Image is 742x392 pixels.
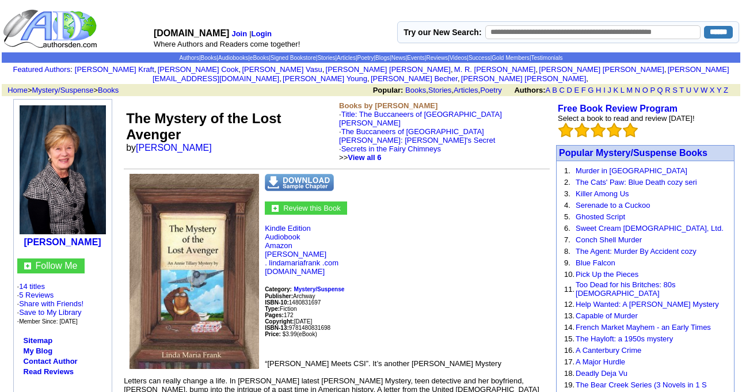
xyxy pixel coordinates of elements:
[576,323,711,332] a: French Market Mayhem - an Early Times
[607,86,611,94] a: J
[283,331,297,337] font: $3.99
[679,86,684,94] a: T
[665,86,670,94] a: R
[136,143,212,153] a: [PERSON_NAME]
[265,312,284,318] b: Pages:
[201,55,217,61] a: Books
[126,111,281,142] font: The Mystery of the Lost Avenger
[576,166,687,175] a: Murder in [GEOGRAPHIC_DATA]
[17,282,84,325] font: · ·
[621,86,625,94] a: L
[576,380,707,389] a: The Bear Creek Series (3 Novels in 1 S
[576,369,627,378] a: Deadly Deja Vu
[249,29,273,38] font: |
[514,86,545,94] b: Authors:
[265,325,289,331] b: ISBN-13:
[576,300,719,309] a: Help Wanted: A [PERSON_NAME] Mystery
[3,86,119,94] font: > >
[596,86,601,94] a: H
[24,262,31,269] img: gc.jpg
[19,282,45,291] a: 14 titles
[294,284,344,293] a: Mystery/Suspense
[564,247,570,256] font: 8.
[453,67,454,73] font: i
[576,280,675,298] a: Too Dead for his Britches: 80s [DEMOGRAPHIC_DATA]
[564,166,570,175] font: 1.
[294,286,344,292] b: Mystery/Suspense
[75,65,729,83] font: , , , , , , , , , ,
[242,65,322,74] a: [PERSON_NAME] Vasu
[576,357,625,366] a: A Major Hurdle
[3,9,100,49] img: logo_ad.gif
[717,86,721,94] a: Y
[158,65,239,74] a: [PERSON_NAME] Cook
[724,86,728,94] a: Z
[564,380,574,389] font: 19.
[297,331,317,337] font: (eBook)
[642,86,648,94] a: O
[574,123,589,138] img: bigemptystars.png
[271,55,316,61] a: Signed Bookstore
[576,334,673,343] a: The Hayloft: a 1950s mystery
[373,86,739,94] font: , , ,
[373,86,404,94] b: Popular:
[407,55,425,61] a: Events
[461,74,586,83] a: [PERSON_NAME] [PERSON_NAME]
[558,114,695,123] font: Select a book to read and review [DATE]!
[339,153,381,162] font: >>
[454,86,478,94] a: Articles
[454,65,536,74] a: M. R. [PERSON_NAME]
[265,293,293,299] b: Publisher:
[324,67,325,73] font: i
[564,346,574,355] font: 16.
[348,153,381,162] a: View all 6
[252,29,272,38] a: Login
[576,270,638,279] a: Pick Up the Pieces
[538,67,539,73] font: i
[294,318,312,325] font: [DATE]
[492,55,530,61] a: Gold Members
[341,144,441,153] a: Secrets in the Fairy Chimneys
[564,334,574,343] font: 15.
[17,299,84,325] font: · · ·
[20,105,106,234] img: 170599.jpg
[24,237,101,247] a: [PERSON_NAME]
[460,76,461,82] font: i
[576,346,641,355] a: A Canterbury Crime
[265,306,296,312] font: Fiction
[19,318,78,325] font: Member Since: [DATE]
[339,110,502,162] font: ·
[564,212,570,221] font: 5.
[7,86,28,94] a: Home
[559,148,707,158] a: Popular Mystery/Suspense Books
[24,357,78,366] a: Contact Author
[13,65,70,74] a: Featured Authors
[564,357,574,366] font: 17.
[564,235,570,244] font: 7.
[265,293,315,299] font: Archway
[480,86,502,94] a: Poetry
[265,299,289,306] b: ISBN-10:
[32,86,94,94] a: Mystery/Suspense
[265,286,292,292] b: Category:
[265,250,326,258] a: [PERSON_NAME]
[265,299,321,306] font: 1480831697
[576,189,629,198] a: Killer Among Us
[426,55,448,61] a: Reviews
[450,55,467,61] a: Videos
[98,86,119,94] a: Books
[564,258,570,267] font: 9.
[13,65,72,74] font: :
[339,127,495,162] font: ·
[375,55,390,61] a: Blogs
[607,123,622,138] img: bigemptystars.png
[710,86,715,94] a: X
[36,261,78,271] font: Follow Me
[576,224,724,233] a: Sweet Cream [DEMOGRAPHIC_DATA], Ltd.
[130,174,259,369] img: 73326.jpg
[701,86,707,94] a: W
[218,55,248,61] a: Audiobooks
